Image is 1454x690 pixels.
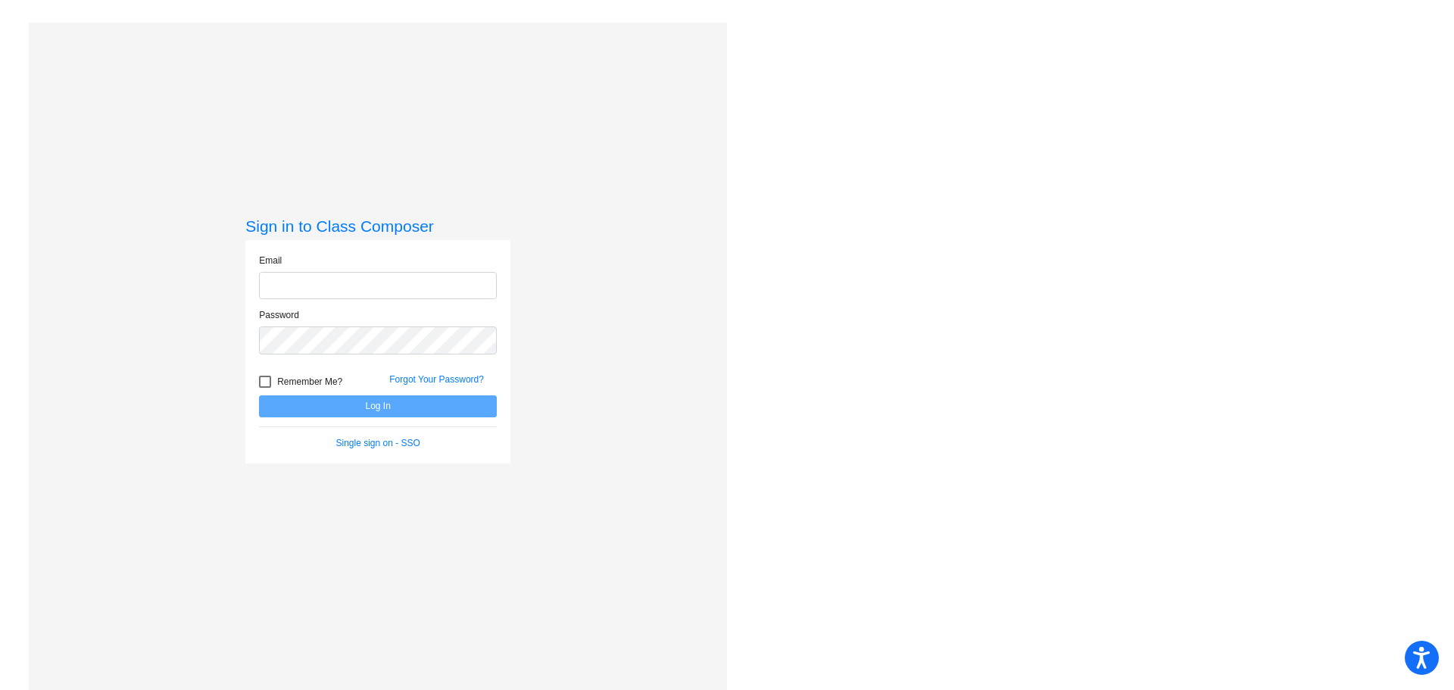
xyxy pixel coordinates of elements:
[245,217,510,236] h3: Sign in to Class Composer
[259,395,497,417] button: Log In
[259,308,299,322] label: Password
[389,374,484,385] a: Forgot Your Password?
[336,438,420,448] a: Single sign on - SSO
[277,373,342,391] span: Remember Me?
[259,254,282,267] label: Email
